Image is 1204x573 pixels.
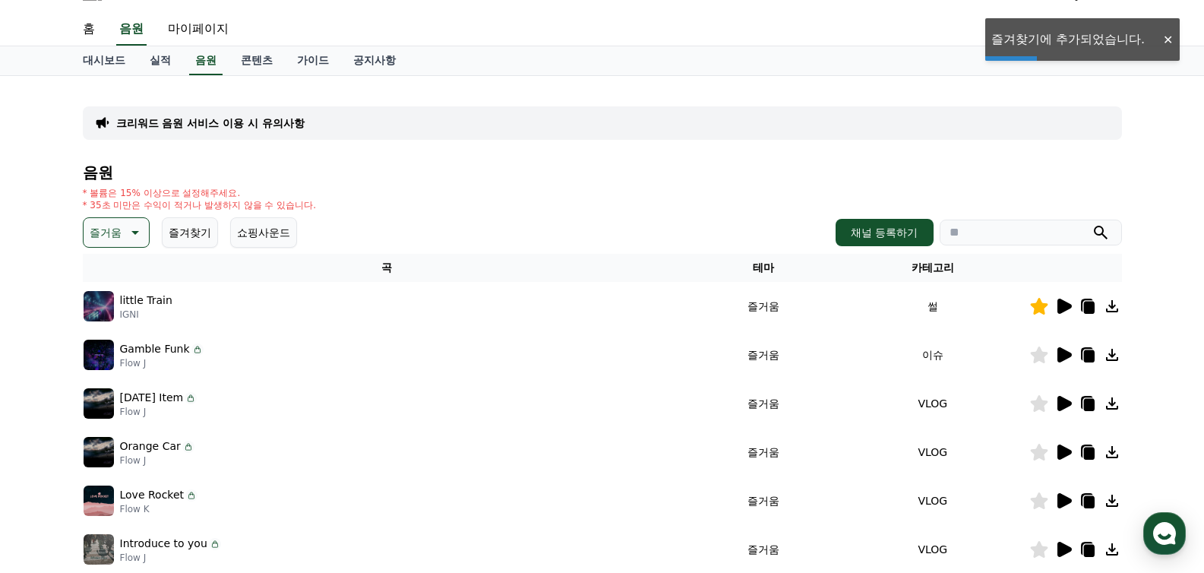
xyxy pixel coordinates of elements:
a: 홈 [71,14,107,46]
p: Flow K [120,503,198,515]
img: music [84,291,114,321]
a: 실적 [137,46,183,75]
p: Gamble Funk [120,341,190,357]
p: [DATE] Item [120,390,184,406]
p: * 35초 미만은 수익이 적거나 발생하지 않을 수 있습니다. [83,199,317,211]
h4: 음원 [83,164,1122,181]
img: music [84,486,114,516]
td: 이슈 [836,331,1029,379]
p: Introduce to you [120,536,207,552]
p: 즐거움 [90,222,122,243]
button: 즐겨찾기 [162,217,218,248]
a: 대화 [100,447,196,485]
p: little Train [120,293,172,309]
a: 설정 [196,447,292,485]
img: music [84,388,114,419]
button: 즐거움 [83,217,150,248]
a: 홈 [5,447,100,485]
td: 즐거움 [690,428,836,476]
td: 썰 [836,282,1029,331]
td: 즐거움 [690,379,836,428]
td: 즐거움 [690,476,836,525]
p: Flow J [120,406,198,418]
td: 즐거움 [690,282,836,331]
a: 대시보드 [71,46,137,75]
th: 곡 [83,254,690,282]
td: VLOG [836,379,1029,428]
td: VLOG [836,476,1029,525]
a: 음원 [116,14,147,46]
p: IGNI [120,309,172,321]
th: 카테고리 [836,254,1029,282]
a: 가이드 [285,46,341,75]
span: 홈 [48,470,57,482]
td: 즐거움 [690,331,836,379]
img: music [84,340,114,370]
span: 설정 [235,470,253,482]
button: 채널 등록하기 [836,219,933,246]
button: 쇼핑사운드 [230,217,297,248]
p: Flow J [120,454,194,467]
p: Flow J [120,552,221,564]
span: 대화 [139,470,157,483]
a: 음원 [189,46,223,75]
p: Love Rocket [120,487,185,503]
img: music [84,437,114,467]
img: music [84,534,114,565]
th: 테마 [690,254,836,282]
p: * 볼륨은 15% 이상으로 설정해주세요. [83,187,317,199]
a: 콘텐츠 [229,46,285,75]
a: 크리워드 음원 서비스 이용 시 유의사항 [116,116,305,131]
td: VLOG [836,428,1029,476]
a: 마이페이지 [156,14,241,46]
a: 공지사항 [341,46,408,75]
p: Flow J [120,357,204,369]
p: Orange Car [120,438,181,454]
